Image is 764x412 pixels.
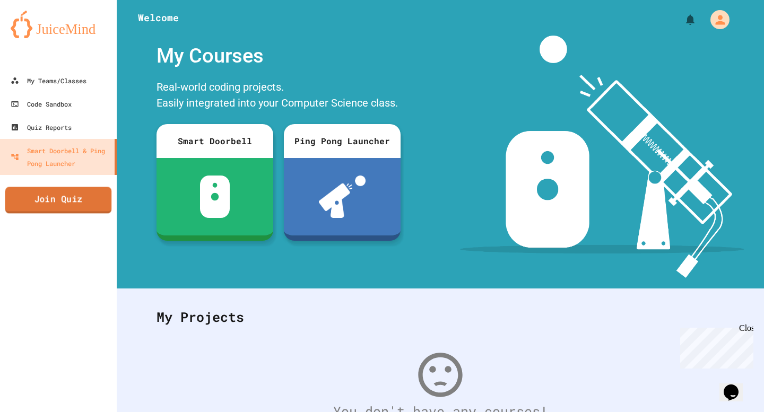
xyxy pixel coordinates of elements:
[460,36,744,278] img: banner-image-my-projects.png
[11,121,72,134] div: Quiz Reports
[151,36,406,76] div: My Courses
[11,74,86,87] div: My Teams/Classes
[11,98,72,110] div: Code Sandbox
[11,144,110,170] div: Smart Doorbell & Ping Pong Launcher
[4,4,73,67] div: Chat with us now!Close
[146,296,735,338] div: My Projects
[157,124,273,158] div: Smart Doorbell
[699,7,732,32] div: My Account
[5,187,112,213] a: Join Quiz
[200,176,230,218] img: sdb-white.svg
[151,76,406,116] div: Real-world coding projects. Easily integrated into your Computer Science class.
[284,124,401,158] div: Ping Pong Launcher
[719,370,753,401] iframe: chat widget
[11,11,106,38] img: logo-orange.svg
[664,11,699,29] div: My Notifications
[319,176,366,218] img: ppl-with-ball.png
[676,323,753,369] iframe: chat widget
